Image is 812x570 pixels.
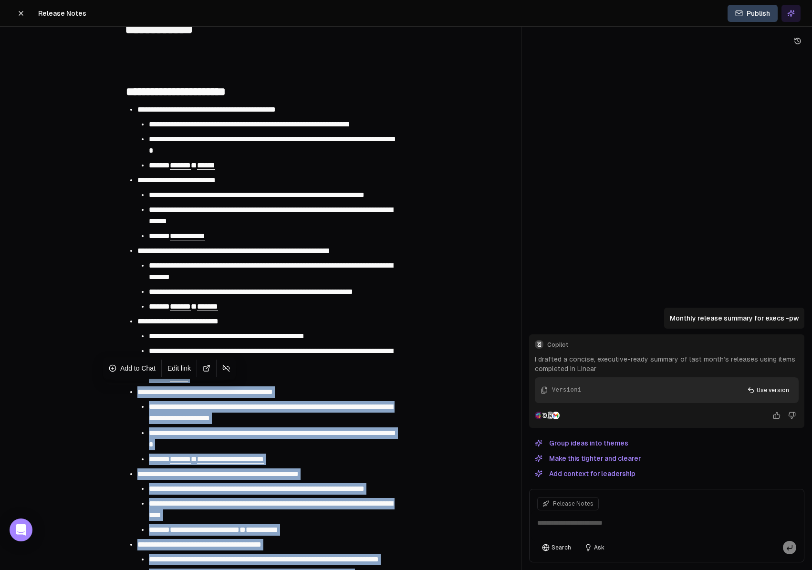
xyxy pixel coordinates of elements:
[546,412,554,419] img: Notion
[552,386,581,394] div: Version 1
[529,437,634,449] button: Group ideas into themes
[535,412,542,419] img: Slack
[529,468,641,479] button: Add context for leadership
[535,354,799,373] p: I drafted a concise, executive-ready summary of last month’s releases using items completed in Li...
[547,341,799,349] span: Copilot
[529,453,646,464] button: Make this tighter and clearer
[728,5,778,22] button: Publish
[38,9,86,18] span: Release Notes
[537,541,576,554] button: Search
[199,362,214,375] a: Open link in a new tab
[105,362,159,375] button: Add to Chat
[552,412,560,419] img: Gmail
[541,412,548,419] img: Samepage
[553,500,593,508] span: Release Notes
[164,362,195,375] button: Edit link
[120,363,156,373] span: Add to Chat
[670,313,799,323] p: Monthly release summary for execs -pw
[10,518,32,541] div: Open Intercom Messenger
[580,541,609,554] button: Ask
[741,383,795,397] button: Use version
